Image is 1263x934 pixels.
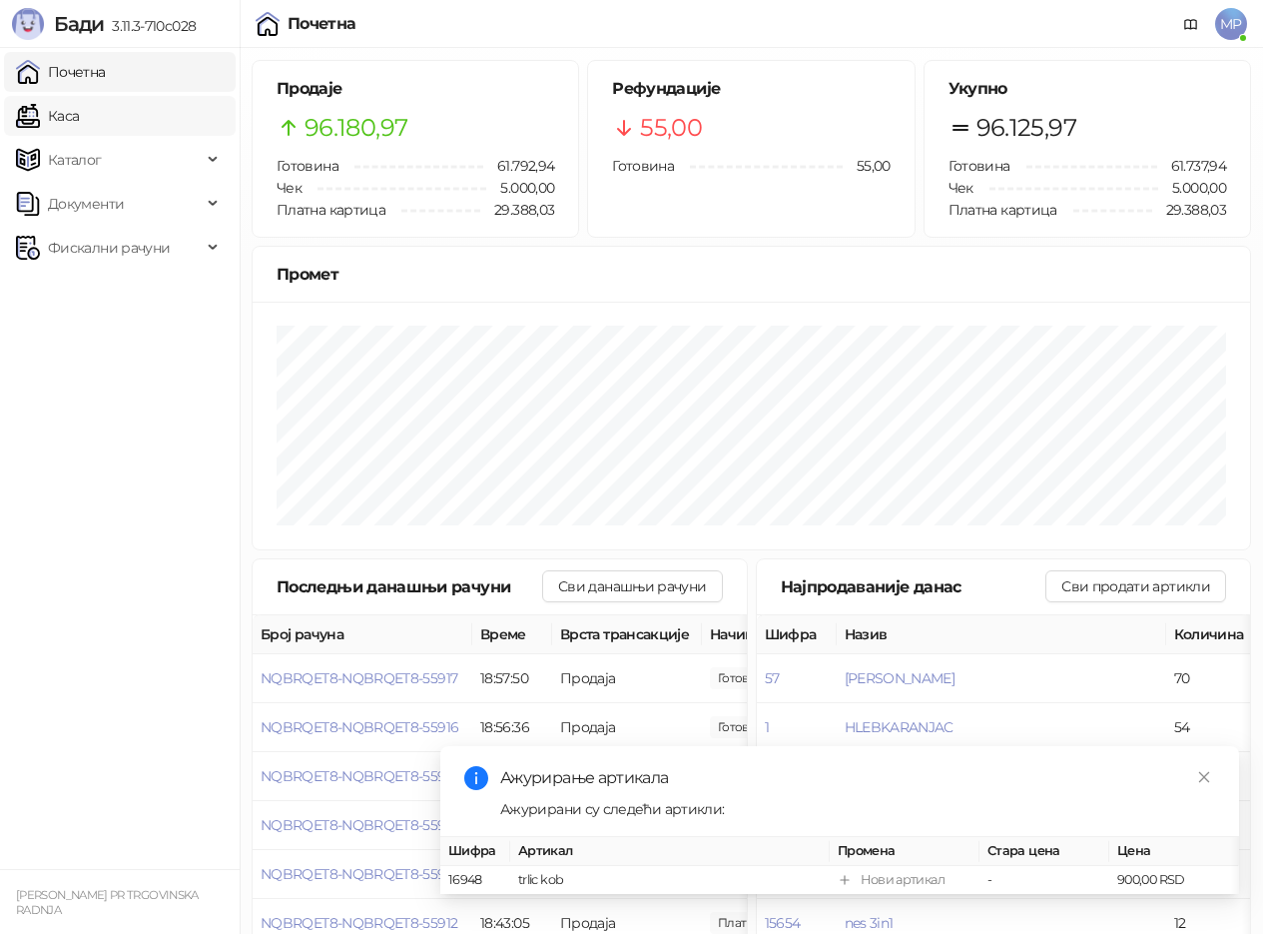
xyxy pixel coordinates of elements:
span: 55,00 [843,155,891,177]
th: Врста трансакције [552,615,702,654]
td: 16948 [440,866,510,895]
button: NQBRQET8-NQBRQET8-55912 [261,914,457,932]
a: Почетна [16,52,106,92]
th: Време [472,615,552,654]
div: Ажурирани су следећи артикли: [500,798,1215,820]
div: Најпродаваније данас [781,574,1046,599]
h5: Продаје [277,77,554,101]
a: Каса [16,96,79,136]
span: 5.000,00 [1158,177,1226,199]
span: Фискални рачуни [48,228,170,268]
span: 96.125,97 [976,109,1076,147]
a: Документација [1175,8,1207,40]
span: Бади [54,12,104,36]
span: 5.000,00 [486,177,554,199]
button: [PERSON_NAME] [845,669,955,687]
td: 54 [1166,703,1256,752]
span: MP [1215,8,1247,40]
div: Промет [277,262,1226,287]
th: Стара цена [979,837,1109,866]
span: Платна картица [277,201,385,219]
button: NQBRQET8-NQBRQET8-55917 [261,669,457,687]
button: NQBRQET8-NQBRQET8-55915 [261,767,457,785]
th: Број рачуна [253,615,472,654]
span: Готовина [277,157,338,175]
button: 15654 [765,914,801,932]
span: 96.180,97 [305,109,407,147]
div: Ажурирање артикала [500,766,1215,790]
span: Готовина [948,157,1010,175]
th: Назив [837,615,1166,654]
span: 449,00 [710,716,778,738]
td: trlic kob [510,866,830,895]
h5: Рефундације [612,77,890,101]
td: 70 [1166,654,1256,703]
button: NQBRQET8-NQBRQET8-55916 [261,718,458,736]
th: Начини плаћања [702,615,902,654]
span: 29.388,03 [480,199,554,221]
button: 57 [765,669,780,687]
th: Количина [1166,615,1256,654]
small: [PERSON_NAME] PR TRGOVINSKA RADNJA [16,888,199,917]
td: Продаја [552,654,702,703]
span: Документи [48,184,124,224]
th: Шифра [440,837,510,866]
span: Платна картица [948,201,1057,219]
span: 340,00 [710,667,778,689]
th: Цена [1109,837,1239,866]
a: Close [1193,766,1215,788]
button: NQBRQET8-NQBRQET8-55913 [261,865,457,883]
button: 1 [765,718,769,736]
img: Logo [12,8,44,40]
button: nes 3in1 [845,914,894,932]
span: 61.737,94 [1157,155,1226,177]
th: Промена [830,837,979,866]
td: 18:57:50 [472,654,552,703]
h5: Укупно [948,77,1226,101]
div: Нови артикал [861,870,945,890]
span: 55,00 [710,912,817,934]
span: Каталог [48,140,102,180]
span: 29.388,03 [1152,199,1226,221]
div: Последњи данашњи рачуни [277,574,542,599]
button: HLEBKARANJAC [845,718,953,736]
div: Почетна [288,16,356,32]
td: 900,00 RSD [1109,866,1239,895]
span: 3.11.3-710c028 [104,17,196,35]
td: - [979,866,1109,895]
th: Артикал [510,837,830,866]
span: 61.792,94 [483,155,554,177]
span: info-circle [464,766,488,790]
button: NQBRQET8-NQBRQET8-55914 [261,816,458,834]
td: 18:56:36 [472,703,552,752]
span: Готовина [612,157,674,175]
td: Продаја [552,703,702,752]
span: Чек [277,179,302,197]
span: Чек [948,179,973,197]
span: 55,00 [640,109,702,147]
button: Сви продати артикли [1045,570,1226,602]
th: Шифра [757,615,837,654]
button: Сви данашњи рачуни [542,570,722,602]
span: close [1197,770,1211,784]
